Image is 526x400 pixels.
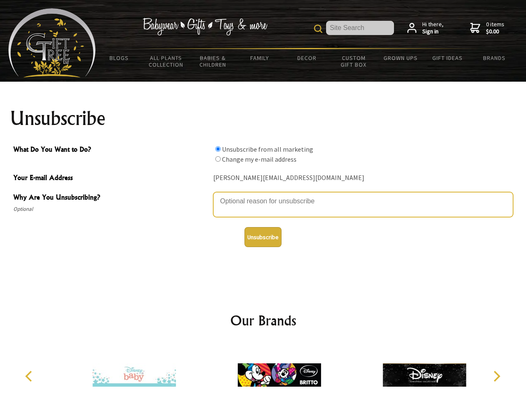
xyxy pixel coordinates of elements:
[13,172,209,185] span: Your E-mail Address
[283,49,330,67] a: Decor
[13,204,209,214] span: Optional
[407,21,444,35] a: Hi there,Sign in
[486,20,504,35] span: 0 items
[96,49,143,67] a: BLOGS
[222,145,313,153] label: Unsubscribe from all marketing
[10,108,516,128] h1: Unsubscribe
[215,146,221,152] input: What Do You Want to Do?
[422,21,444,35] span: Hi there,
[189,49,237,73] a: Babies & Children
[215,156,221,162] input: What Do You Want to Do?
[314,25,322,33] img: product search
[486,28,504,35] strong: $0.00
[213,192,513,217] textarea: Why Are You Unsubscribing?
[222,155,297,163] label: Change my e-mail address
[13,144,209,156] span: What Do You Want to Do?
[213,172,513,185] div: [PERSON_NAME][EMAIL_ADDRESS][DOMAIN_NAME]
[244,227,282,247] button: Unsubscribe
[237,49,284,67] a: Family
[143,49,190,73] a: All Plants Collection
[142,18,267,35] img: Babywear - Gifts - Toys & more
[422,28,444,35] strong: Sign in
[326,21,394,35] input: Site Search
[13,192,209,204] span: Why Are You Unsubscribing?
[330,49,377,73] a: Custom Gift Box
[471,49,518,67] a: Brands
[17,310,510,330] h2: Our Brands
[487,367,506,385] button: Next
[8,8,96,77] img: Babyware - Gifts - Toys and more...
[21,367,39,385] button: Previous
[377,49,424,67] a: Grown Ups
[470,21,504,35] a: 0 items$0.00
[424,49,471,67] a: Gift Ideas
